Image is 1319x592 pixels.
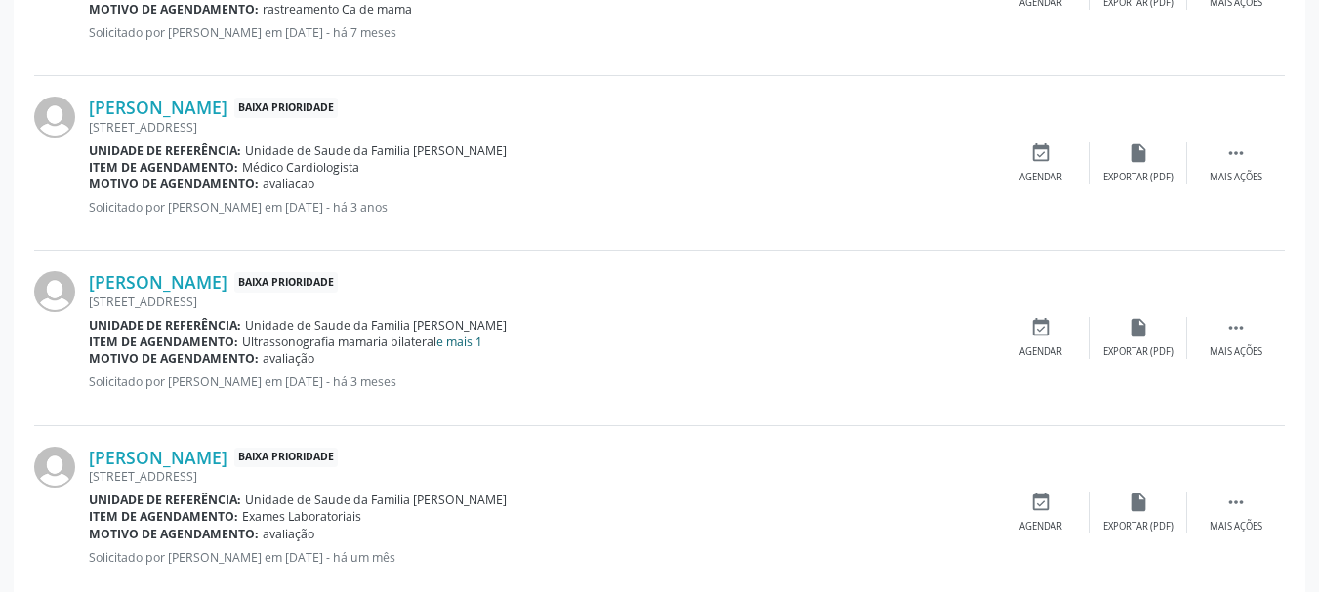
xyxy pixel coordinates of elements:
i: insert_drive_file [1128,317,1149,338]
span: rastreamento Ca de mama [263,1,412,18]
div: Exportar (PDF) [1103,520,1174,533]
b: Unidade de referência: [89,142,241,159]
div: Mais ações [1210,171,1262,184]
i:  [1225,492,1247,513]
div: Agendar [1019,171,1062,184]
span: Baixa Prioridade [234,272,338,293]
i: insert_drive_file [1128,142,1149,164]
b: Item de agendamento: [89,159,238,176]
span: Unidade de Saude da Familia [PERSON_NAME] [245,317,507,334]
a: [PERSON_NAME] [89,447,227,468]
span: Baixa Prioridade [234,98,338,118]
span: avaliacao [263,176,314,192]
div: Exportar (PDF) [1103,171,1174,184]
span: Exames Laboratoriais [242,508,361,525]
b: Item de agendamento: [89,508,238,525]
b: Motivo de agendamento: [89,526,259,542]
b: Motivo de agendamento: [89,176,259,192]
p: Solicitado por [PERSON_NAME] em [DATE] - há 7 meses [89,24,992,41]
i: insert_drive_file [1128,492,1149,513]
i: event_available [1030,317,1051,338]
span: Unidade de Saude da Familia [PERSON_NAME] [245,492,507,508]
div: Agendar [1019,520,1062,533]
span: avaliação [263,350,314,367]
div: [STREET_ADDRESS] [89,468,992,485]
i:  [1225,142,1247,164]
span: Ultrassonografia mamaria bilateral [242,334,482,350]
div: Mais ações [1210,520,1262,533]
span: Baixa Prioridade [234,448,338,468]
img: img [34,97,75,138]
span: Médico Cardiologista [242,159,359,176]
i:  [1225,317,1247,338]
span: avaliação [263,526,314,542]
span: Unidade de Saude da Familia [PERSON_NAME] [245,142,507,159]
i: event_available [1030,142,1051,164]
a: [PERSON_NAME] [89,97,227,118]
b: Unidade de referência: [89,317,241,334]
a: e mais 1 [436,334,482,350]
div: Agendar [1019,345,1062,359]
div: Mais ações [1210,345,1262,359]
div: [STREET_ADDRESS] [89,294,992,310]
b: Motivo de agendamento: [89,1,259,18]
b: Unidade de referência: [89,492,241,508]
p: Solicitado por [PERSON_NAME] em [DATE] - há 3 meses [89,374,992,390]
img: img [34,271,75,312]
div: [STREET_ADDRESS] [89,119,992,136]
img: img [34,447,75,488]
i: event_available [1030,492,1051,513]
b: Item de agendamento: [89,334,238,350]
a: [PERSON_NAME] [89,271,227,293]
p: Solicitado por [PERSON_NAME] em [DATE] - há um mês [89,549,992,566]
b: Motivo de agendamento: [89,350,259,367]
div: Exportar (PDF) [1103,345,1174,359]
p: Solicitado por [PERSON_NAME] em [DATE] - há 3 anos [89,199,992,216]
